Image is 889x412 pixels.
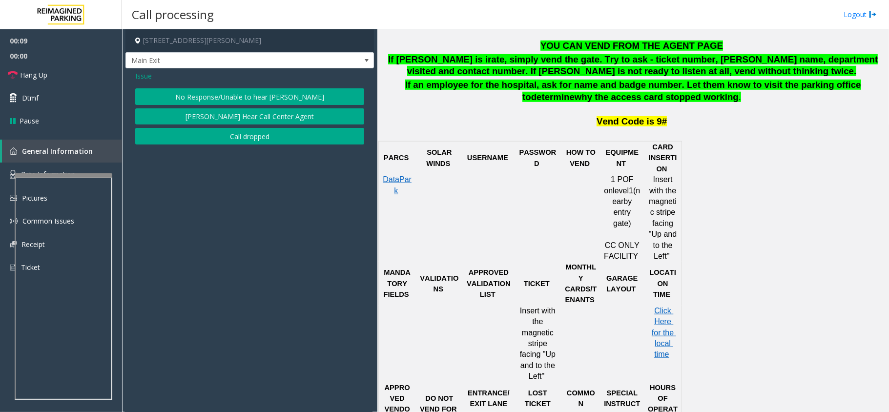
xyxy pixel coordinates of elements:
span: If an employee for the hospital, ask for name and badge number. Let them know to visit the parkin... [405,80,861,102]
span: Hang Up [20,70,47,80]
span: TICKET [524,280,550,288]
img: logout [869,9,877,20]
h3: Call processing [127,2,219,26]
a: Logout [844,9,877,20]
span: YOU CAN VEND FROM THE AGENT PAGE [540,41,723,51]
span: PASSWORD [519,148,556,167]
span: Rate Information [21,169,75,179]
span: level [613,186,629,195]
button: Call dropped [135,128,364,144]
span: why the access card stopped working [575,92,739,102]
button: [PERSON_NAME] Hear Call Center Agent [135,108,364,125]
span: Issue [135,71,152,81]
span: Main Exit [126,53,324,68]
span: (nearby entry gate) [612,186,640,227]
span: . [739,92,741,102]
span: CARD INSERTION [649,143,677,173]
span: General Information [22,146,93,156]
span: 1 POF on [604,175,635,194]
span: VALIDATIONS [420,274,458,293]
span: SOLAR WINDS [426,148,454,167]
span: MANDATORY FIELDS [383,268,410,298]
img: 'icon' [10,263,16,272]
span: Pause [20,116,39,126]
a: DataPark [383,176,412,194]
button: No Response/Unable to hear [PERSON_NAME] [135,88,364,105]
span: CC ONLY FACILITY [604,241,641,260]
img: 'icon' [10,170,16,179]
span: If [PERSON_NAME] is irate, simply vend the gate. Try to ask - ticket number, [PERSON_NAME] name, ... [388,54,878,77]
a: General Information [2,140,122,163]
span: determine [531,92,575,102]
span: Insert with the magnetic stripe facing "Up and to the Left" [520,307,558,380]
span: EQUIPMENT [606,148,639,167]
span: Vend Code is 9# [597,116,667,126]
span: LOCATION TIME [649,268,676,298]
h4: [STREET_ADDRESS][PERSON_NAME] [125,29,374,52]
img: 'icon' [10,147,17,155]
img: 'icon' [10,195,17,201]
span: Dtmf [22,93,39,103]
span: 1 [629,186,633,195]
span: PARCS [384,154,409,162]
span: USERNAME [467,154,508,162]
img: 'icon' [10,241,17,247]
span: APPROVED VALIDATION LIST [467,268,513,298]
span: HOW TO VEND [566,148,598,167]
span: DataPark [383,175,412,194]
a: Click Here for the local time [652,307,676,359]
span: GARAGE LAYOUT [606,274,640,293]
img: 'icon' [10,217,18,225]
